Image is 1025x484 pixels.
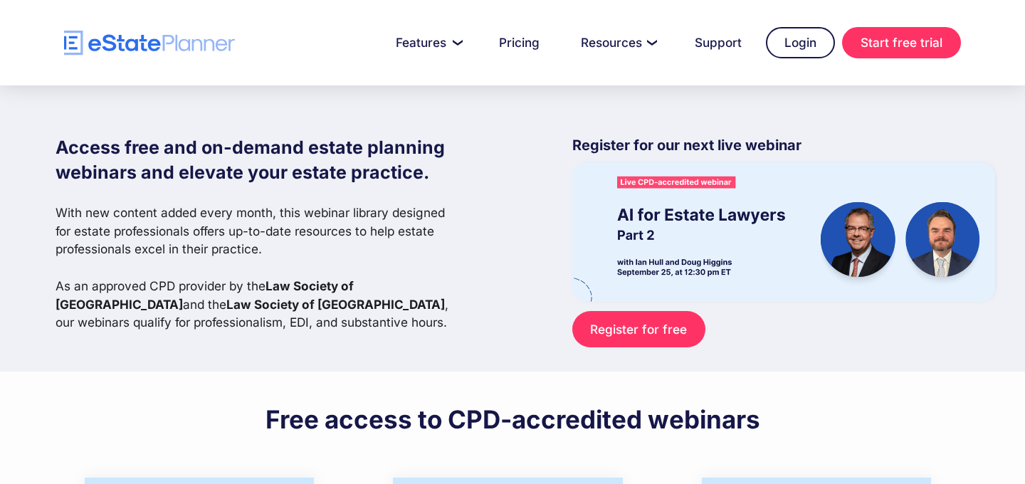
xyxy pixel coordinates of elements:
a: Login [766,27,835,58]
a: Features [379,28,475,57]
h2: Free access to CPD-accredited webinars [266,404,760,435]
a: home [64,31,235,56]
a: Start free trial [842,27,961,58]
a: Pricing [482,28,557,57]
img: eState Academy webinar [572,162,995,301]
a: Support [678,28,759,57]
h1: Access free and on-demand estate planning webinars and elevate your estate practice. [56,135,460,185]
strong: Law Society of [GEOGRAPHIC_DATA] [226,297,445,312]
p: Register for our next live webinar [572,135,995,162]
strong: Law Society of [GEOGRAPHIC_DATA] [56,278,354,312]
a: Resources [564,28,671,57]
a: Register for free [572,311,705,347]
p: With new content added every month, this webinar library designed for estate professionals offers... [56,204,460,332]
